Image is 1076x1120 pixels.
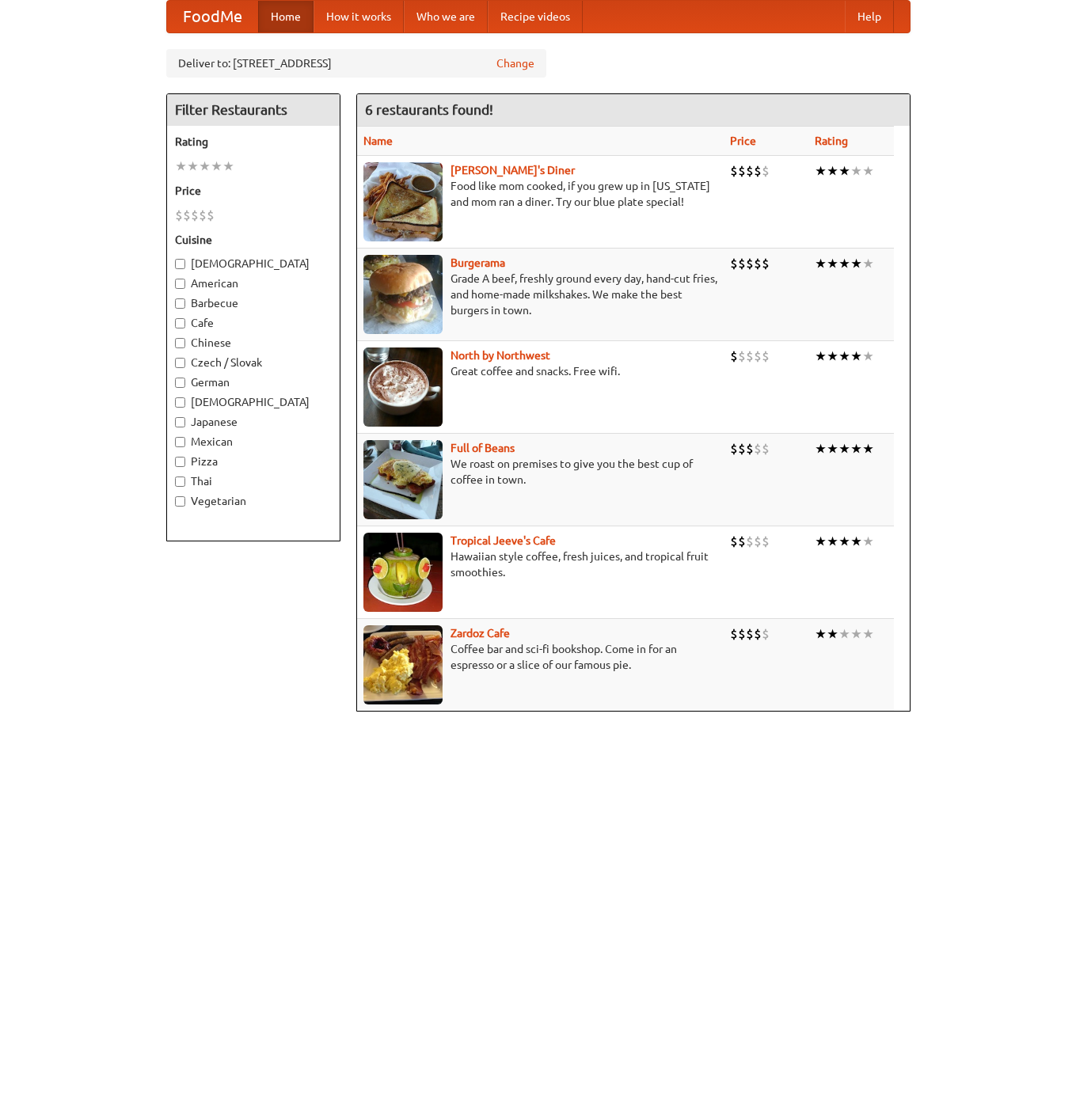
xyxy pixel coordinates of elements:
[746,255,754,272] li: $
[451,442,515,454] b: Full of Beans
[827,625,838,643] li: ★
[754,533,762,550] li: $
[746,625,754,643] li: $
[175,417,185,427] input: Japanese
[754,625,762,643] li: $
[175,355,332,370] label: Czech / Slovak
[850,533,862,550] li: ★
[827,440,838,457] li: ★
[730,440,738,457] li: $
[363,347,443,427] img: north.jpg
[838,255,850,272] li: ★
[738,162,746,180] li: $
[862,440,874,457] li: ★
[730,135,756,147] a: Price
[746,162,754,180] li: $
[496,55,534,71] a: Change
[175,493,332,509] label: Vegetarian
[363,456,717,488] p: We roast on premises to give you the best cup of coffee in town.
[862,162,874,180] li: ★
[815,347,827,365] li: ★
[175,338,185,348] input: Chinese
[827,255,838,272] li: ★
[738,255,746,272] li: $
[191,207,199,224] li: $
[175,295,332,311] label: Barbecue
[363,255,443,334] img: burgerama.jpg
[850,625,862,643] li: ★
[754,162,762,180] li: $
[488,1,583,32] a: Recipe videos
[754,255,762,272] li: $
[451,256,505,269] a: Burgerama
[746,347,754,365] li: $
[314,1,404,32] a: How it works
[762,440,770,457] li: $
[815,533,827,550] li: ★
[762,625,770,643] li: $
[815,440,827,457] li: ★
[175,134,332,150] h5: Rating
[815,162,827,180] li: ★
[167,1,258,32] a: FoodMe
[730,625,738,643] li: $
[738,440,746,457] li: $
[738,625,746,643] li: $
[363,271,717,318] p: Grade A beef, freshly ground every day, hand-cut fries, and home-made milkshakes. We make the bes...
[862,255,874,272] li: ★
[762,533,770,550] li: $
[746,533,754,550] li: $
[850,162,862,180] li: ★
[730,533,738,550] li: $
[738,347,746,365] li: $
[175,374,332,390] label: German
[175,476,185,487] input: Thai
[175,378,185,388] input: German
[175,183,332,199] h5: Price
[730,347,738,365] li: $
[199,158,211,175] li: ★
[762,255,770,272] li: $
[365,102,493,117] ng-pluralize: 6 restaurants found!
[730,255,738,272] li: $
[850,255,862,272] li: ★
[827,533,838,550] li: ★
[815,135,848,147] a: Rating
[827,162,838,180] li: ★
[175,437,185,447] input: Mexican
[175,496,185,507] input: Vegetarian
[845,1,894,32] a: Help
[838,625,850,643] li: ★
[175,207,183,224] li: $
[167,94,340,126] h4: Filter Restaurants
[207,207,215,224] li: $
[175,275,332,291] label: American
[175,397,185,408] input: [DEMOGRAPHIC_DATA]
[363,135,393,147] a: Name
[746,440,754,457] li: $
[730,162,738,180] li: $
[187,158,199,175] li: ★
[175,318,185,328] input: Cafe
[451,164,575,177] a: [PERSON_NAME]'s Diner
[815,625,827,643] li: ★
[451,534,556,547] a: Tropical Jeeve's Cafe
[850,347,862,365] li: ★
[838,162,850,180] li: ★
[451,349,550,362] b: North by Northwest
[363,533,443,612] img: jeeves.jpg
[363,440,443,519] img: beans.jpg
[862,533,874,550] li: ★
[754,347,762,365] li: $
[363,641,717,673] p: Coffee bar and sci-fi bookshop. Come in for an espresso or a slice of our famous pie.
[166,49,546,78] div: Deliver to: [STREET_ADDRESS]
[175,259,185,269] input: [DEMOGRAPHIC_DATA]
[258,1,314,32] a: Home
[175,315,332,331] label: Cafe
[363,549,717,580] p: Hawaiian style coffee, fresh juices, and tropical fruit smoothies.
[762,347,770,365] li: $
[754,440,762,457] li: $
